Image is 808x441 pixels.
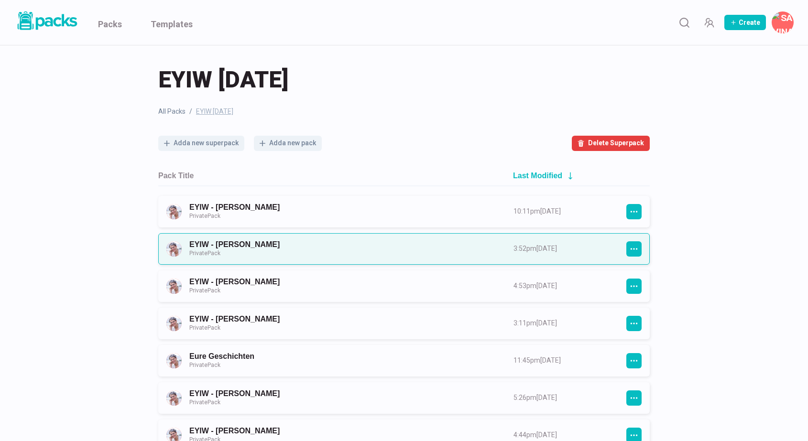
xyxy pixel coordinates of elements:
span: EYIW [DATE] [158,65,288,95]
h2: Pack Title [158,171,194,180]
button: Search [675,13,694,32]
button: Create Pack [724,15,766,30]
a: Packs logo [14,10,79,35]
button: Savina Tilmann [772,11,794,33]
a: All Packs [158,107,186,117]
button: Delete Superpack [572,136,650,151]
span: / [189,107,192,117]
span: EYIW [DATE] [196,107,233,117]
button: Adda new superpack [158,136,244,151]
h2: Last Modified [513,171,562,180]
button: Manage Team Invites [699,13,719,32]
img: Packs logo [14,10,79,32]
button: Adda new pack [254,136,322,151]
nav: breadcrumb [158,107,650,117]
